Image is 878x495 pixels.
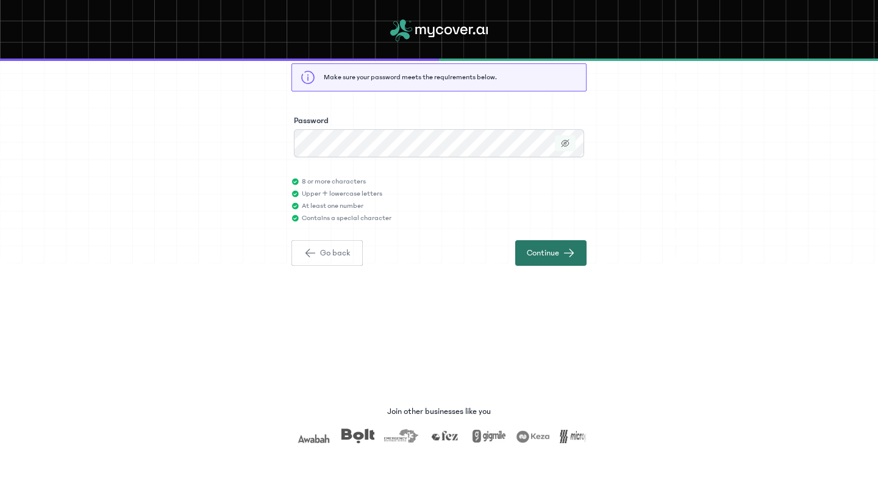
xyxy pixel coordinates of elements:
img: bolt.png [340,429,374,443]
button: Go back [291,240,363,266]
img: micropay.png [560,429,594,443]
button: Continue [515,240,587,266]
span: Go back [320,247,350,259]
span: 8 or more characters [302,177,366,187]
span: Contains a special character [302,213,391,223]
p: Make sure your password meets the requirements below. [324,73,497,82]
span: At least one number [302,201,363,211]
img: fez.png [428,429,462,443]
p: Join other businesses like you [387,405,491,418]
span: Upper + lowercase letters [302,189,382,199]
img: era.png [384,429,418,443]
span: Continue [527,247,559,259]
label: Password [294,115,329,127]
img: gigmile.png [472,429,506,443]
img: awabah.png [296,429,330,443]
img: keza.png [516,429,550,443]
